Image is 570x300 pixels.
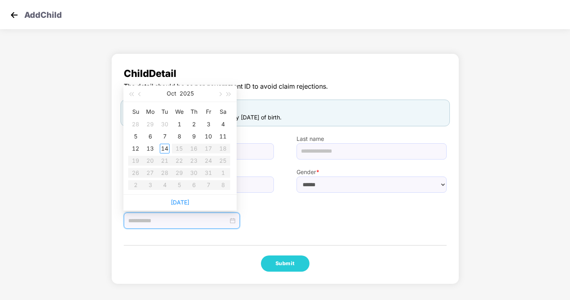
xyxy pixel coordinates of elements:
[174,119,184,129] div: 1
[157,130,172,143] td: 2025-10-07
[157,118,172,130] td: 2025-09-30
[143,130,157,143] td: 2025-10-06
[157,105,172,118] th: Tu
[189,119,199,129] div: 2
[174,132,184,141] div: 8
[216,130,230,143] td: 2025-10-11
[172,118,186,130] td: 2025-10-01
[203,119,213,129] div: 3
[128,143,143,155] td: 2025-10-12
[218,132,228,141] div: 11
[145,144,155,153] div: 13
[216,118,230,130] td: 2025-10-04
[172,130,186,143] td: 2025-10-08
[8,9,20,21] img: svg+xml;base64,PHN2ZyB4bWxucz0iaHR0cDovL3d3dy53My5vcmcvMjAwMC9zdmciIHdpZHRoPSIzMCIgaGVpZ2h0PSIzMC...
[128,105,143,118] th: Su
[172,105,186,118] th: We
[131,144,140,153] div: 12
[297,134,447,143] label: Last name
[131,132,140,141] div: 5
[180,85,194,102] button: 2025
[203,132,213,141] div: 10
[160,144,170,153] div: 14
[201,130,216,143] td: 2025-10-10
[186,130,201,143] td: 2025-10-09
[201,118,216,130] td: 2025-10-03
[186,105,201,118] th: Th
[216,105,230,118] th: Sa
[167,85,176,102] button: Oct
[160,119,170,129] div: 30
[201,105,216,118] th: Fr
[143,143,157,155] td: 2025-10-13
[297,168,447,177] label: Gender
[24,9,62,19] p: Add Child
[186,118,201,130] td: 2025-10-02
[189,132,199,141] div: 9
[218,119,228,129] div: 4
[124,66,447,81] span: Child Detail
[171,199,189,206] a: [DATE]
[143,118,157,130] td: 2025-09-29
[128,130,143,143] td: 2025-10-05
[145,132,155,141] div: 6
[160,132,170,141] div: 7
[128,118,143,130] td: 2025-09-28
[131,119,140,129] div: 28
[261,255,309,272] button: Submit
[143,105,157,118] th: Mo
[145,119,155,129] div: 29
[124,81,447,91] span: The detail should be as per government ID to avoid claim rejections.
[157,143,172,155] td: 2025-10-14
